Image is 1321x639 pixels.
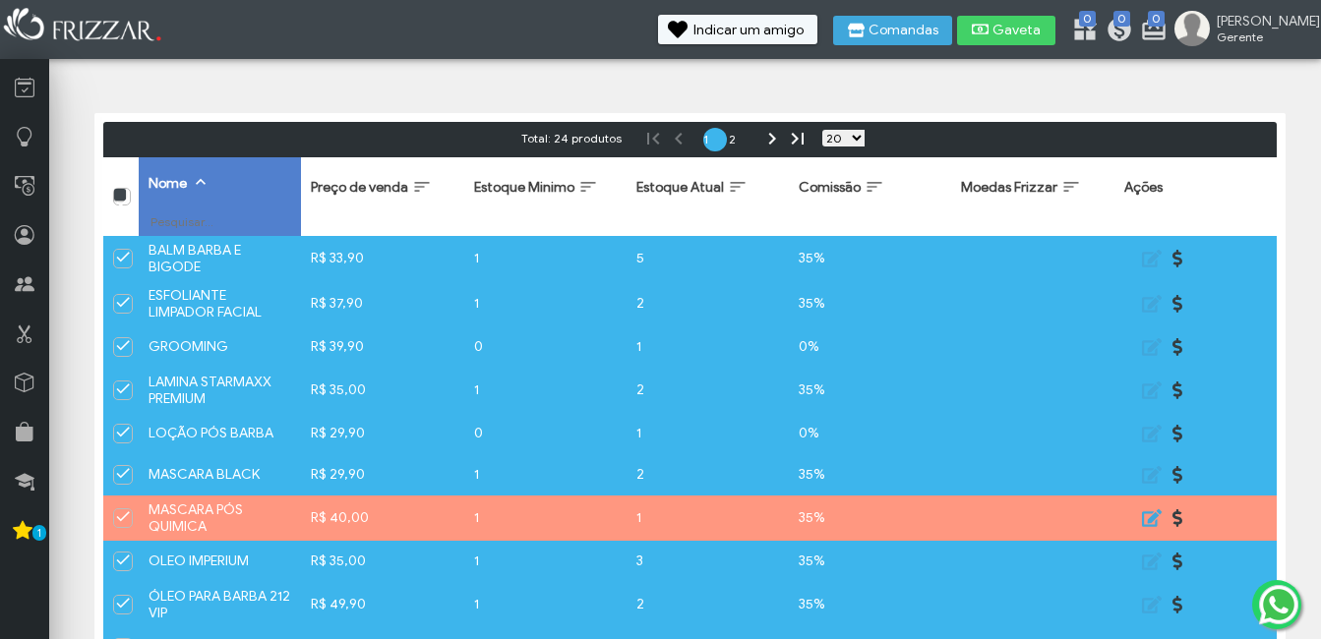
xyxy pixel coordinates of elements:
img: whatsapp.png [1255,581,1302,628]
span: [PERSON_NAME] [1217,13,1305,29]
span: Indicar um amigo [693,24,804,37]
a: Page 1 [703,128,727,151]
div: R$ 35,00 [311,381,453,398]
span: ui-button [1178,244,1180,273]
div: 1 [474,509,617,526]
td: 2 [627,368,789,413]
button: Comandas [833,16,952,45]
button: ui-button [1134,289,1164,319]
td: 3 [627,541,789,582]
span: 0 [1113,11,1130,27]
button: ui-button [1165,376,1194,405]
button: ui-button [1134,590,1164,619]
span: ui-button [1148,419,1150,448]
span: Estoque Atual [636,179,724,196]
div: 0 [474,425,617,441]
div: 35% [799,466,941,483]
span: ui-button [1148,244,1150,273]
a: Última página [786,127,810,150]
button: ui-button [1134,376,1164,405]
button: ui-button [1134,419,1164,448]
a: [PERSON_NAME] Gerente [1174,11,1311,50]
div: R$ 39,90 [311,338,453,355]
div: LAMINA STARMAXX PREMIUM [149,374,291,407]
span: Ações [1124,179,1163,196]
div: MASCARA BLACK [149,466,291,483]
span: ui-button [1148,503,1150,533]
div: R$ 40,00 [311,509,453,526]
div: 1 [474,466,617,483]
div: MASCARA PÓS QUIMICA [149,501,291,535]
button: ui-button [1134,460,1164,490]
input: Pesquisar... [149,212,291,230]
span: ui-button [1178,289,1180,319]
div: 0 [474,338,617,355]
div: 1 [474,552,617,569]
button: ui-button [1134,332,1164,362]
span: Comandas [869,24,938,37]
div: Paginação [103,122,1277,157]
a: 0 [1071,16,1091,47]
button: Gaveta [957,16,1055,45]
div: 35% [799,295,941,312]
span: ui-button [1178,419,1180,448]
span: ui-button [1178,376,1180,405]
span: Comissão [799,179,861,196]
div: 1 [474,596,617,612]
div: ÓLEO PARA BARBA 212 VIP [149,588,291,621]
div: OLEO IMPERIUM [149,552,291,569]
a: Próxima página [760,127,784,150]
div: R$ 29,90 [311,466,453,483]
span: Total: 24 produtos [515,129,628,147]
button: ui-button [1165,590,1194,619]
div: R$ 33,90 [311,250,453,266]
span: Gerente [1217,29,1305,44]
td: 5 [627,236,789,281]
div: GROOMING [149,338,291,355]
div: 1 [474,295,617,312]
button: ui-button [1134,503,1164,533]
button: ui-button [1134,244,1164,273]
div: R$ 49,90 [311,596,453,612]
div: LOÇÃO PÓS BARBA [149,425,291,441]
span: Moedas Frizzar [961,179,1057,196]
td: 2 [627,281,789,326]
span: Nome [149,175,187,192]
span: ui-button [1178,547,1180,576]
a: Page 2 [729,128,752,151]
button: ui-button [1165,547,1194,576]
th: Nome: activate to sort column descending [139,157,301,236]
div: ESFOLIANTE LIMPADOR FACIAL [149,287,291,320]
span: ui-button [1178,460,1180,490]
td: 1 [627,495,789,541]
th: Moedas Frizzar: activate to sort column ascending [951,157,1113,236]
button: ui-button [1165,332,1194,362]
div: 35% [799,596,941,612]
span: Estoque Minimo [474,179,574,196]
span: ui-button [1178,503,1180,533]
button: Indicar um amigo [658,15,817,44]
span: ui-button [1148,590,1150,619]
button: ui-button [1134,547,1164,576]
div: R$ 29,90 [311,425,453,441]
span: 0 [1079,11,1096,27]
button: ui-button [1165,289,1194,319]
th: Estoque Minimo: activate to sort column ascending [464,157,627,236]
span: ui-button [1178,332,1180,362]
div: 35% [799,381,941,398]
div: R$ 37,90 [311,295,453,312]
div: 0% [799,338,941,355]
div: 1 [474,381,617,398]
td: 1 [627,413,789,454]
span: 0 [1148,11,1165,27]
span: Gaveta [992,24,1042,37]
span: ui-button [1148,332,1150,362]
td: 2 [627,454,789,495]
span: ui-button [1148,460,1150,490]
button: ui-button [1165,244,1194,273]
div: BALM BARBA E BIGODE [149,242,291,275]
span: ui-button [1148,547,1150,576]
button: ui-button [1165,419,1194,448]
span: ui-button [1178,590,1180,619]
div: 35% [799,509,941,526]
